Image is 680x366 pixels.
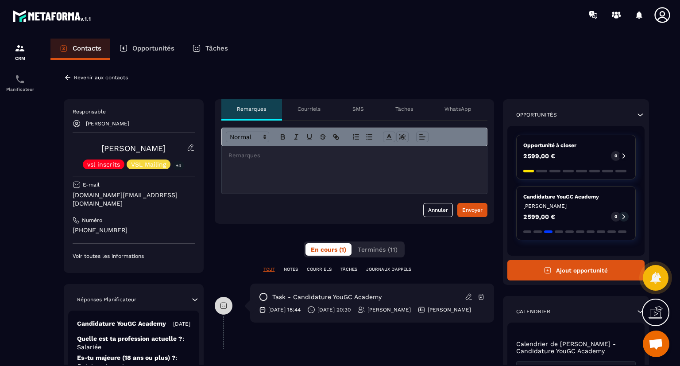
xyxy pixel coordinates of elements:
[73,191,195,208] p: [DOMAIN_NAME][EMAIL_ADDRESS][DOMAIN_NAME]
[110,39,183,60] a: Opportunités
[74,74,128,81] p: Revenir aux contacts
[73,44,101,52] p: Contacts
[523,153,555,159] p: 2 599,00 €
[77,296,136,303] p: Réponses Planificateur
[523,193,629,200] p: Candidature YouGC Academy
[523,202,629,210] p: [PERSON_NAME]
[2,67,38,98] a: schedulerschedulerPlanificateur
[173,320,190,327] p: [DATE]
[131,161,166,167] p: VSL Mailing
[507,260,645,280] button: Ajout opportunité
[77,319,166,328] p: Candidature YouGC Academy
[317,306,351,313] p: [DATE] 20:30
[614,214,617,220] p: 0
[2,36,38,67] a: formationformationCRM
[263,266,275,273] p: TOUT
[15,43,25,54] img: formation
[523,214,555,220] p: 2 599,00 €
[205,44,228,52] p: Tâches
[268,306,301,313] p: [DATE] 18:44
[614,153,617,159] p: 0
[340,266,357,273] p: TÂCHES
[132,44,174,52] p: Opportunités
[12,8,92,24] img: logo
[82,217,102,224] p: Numéro
[358,246,398,253] span: Terminés (11)
[297,105,321,113] p: Courriels
[366,266,411,273] p: JOURNAUX D'APPELS
[50,39,110,60] a: Contacts
[516,111,557,118] p: Opportunités
[444,105,471,113] p: WhatsApp
[2,56,38,61] p: CRM
[101,144,166,153] a: [PERSON_NAME]
[428,306,471,313] p: [PERSON_NAME]
[73,108,195,115] p: Responsable
[352,105,364,113] p: SMS
[307,266,332,273] p: COURRIELS
[87,161,120,167] p: vsl inscrits
[183,39,237,60] a: Tâches
[516,340,636,354] p: Calendrier de [PERSON_NAME] - Candidature YouGC Academy
[457,203,487,217] button: Envoyer
[284,266,298,273] p: NOTES
[15,74,25,85] img: scheduler
[367,306,411,313] p: [PERSON_NAME]
[77,335,190,351] p: Quelle est ta profession actuelle ?
[352,243,403,256] button: Terminés (11)
[86,121,129,127] p: [PERSON_NAME]
[173,161,184,170] p: +4
[643,331,669,357] a: Ouvrir le chat
[305,243,352,256] button: En cours (1)
[311,246,346,253] span: En cours (1)
[272,293,382,301] p: task - Candidature YouGC Academy
[73,226,195,234] p: [PHONE_NUMBER]
[395,105,413,113] p: Tâches
[2,87,38,92] p: Planificateur
[516,308,550,315] p: Calendrier
[73,253,195,260] p: Voir toutes les informations
[237,105,266,113] p: Remarques
[523,142,629,149] p: Opportunité à closer
[423,203,453,217] button: Annuler
[83,181,100,188] p: E-mail
[462,206,483,214] div: Envoyer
